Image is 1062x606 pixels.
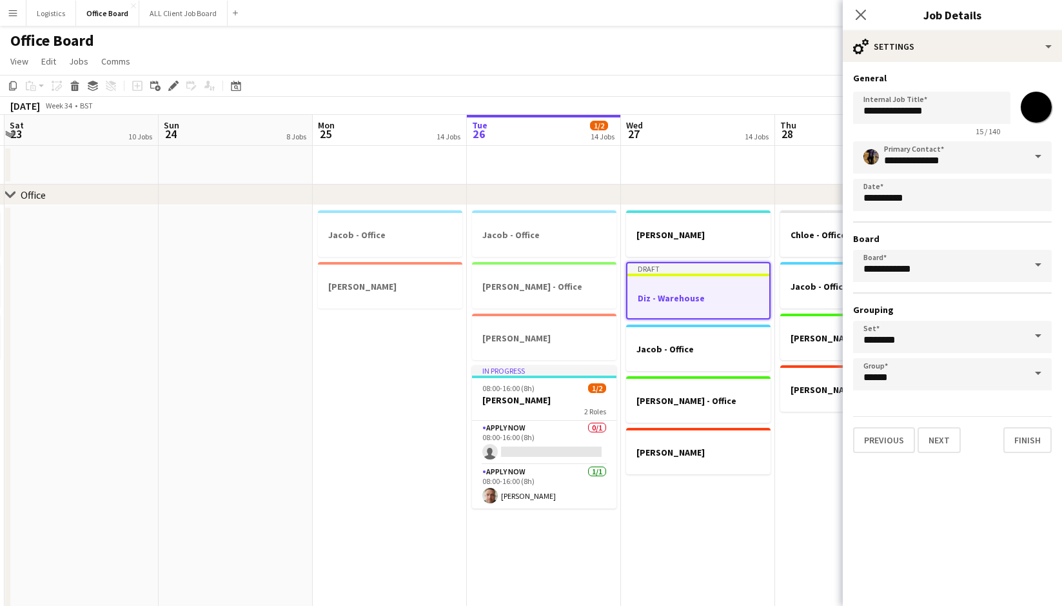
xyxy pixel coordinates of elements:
h3: [PERSON_NAME] - Office [780,332,925,344]
h3: Job Details [843,6,1062,23]
div: Office [21,188,46,201]
div: Draft [627,263,769,274]
div: 14 Jobs [437,132,460,141]
span: 26 [470,126,487,141]
span: Edit [41,56,56,67]
span: Thu [780,119,796,131]
span: 24 [162,126,179,141]
button: ALL Client Job Board [139,1,228,26]
div: 10 Jobs [128,132,152,141]
span: 27 [624,126,643,141]
a: View [5,53,34,70]
span: Jobs [69,56,88,67]
h3: Chloe - Office [780,229,925,241]
app-job-card: [PERSON_NAME] [780,365,925,412]
h3: Diz - Warehouse [627,292,769,304]
app-job-card: [PERSON_NAME] [626,428,771,474]
span: 28 [778,126,796,141]
app-job-card: Chloe - Office [780,210,925,257]
h1: Office Board [10,31,94,50]
h3: [PERSON_NAME] [472,394,616,406]
span: 08:00-16:00 (8h) [482,383,535,393]
div: [DATE] [10,99,40,112]
button: Office Board [76,1,139,26]
h3: Grouping [853,304,1052,316]
h3: [PERSON_NAME] - Office [626,395,771,407]
app-job-card: [PERSON_NAME] - Office [472,262,616,308]
span: Sat [10,119,24,131]
span: 1/2 [588,383,606,393]
app-job-card: [PERSON_NAME] [626,210,771,257]
span: 1/2 [590,121,608,130]
span: 15 / 140 [965,126,1010,136]
h3: Jacob - Office [780,281,925,292]
app-job-card: Jacob - Office [626,325,771,371]
h3: Jacob - Office [472,229,616,241]
app-job-card: [PERSON_NAME] [472,314,616,360]
span: Wed [626,119,643,131]
button: Logistics [26,1,76,26]
h3: [PERSON_NAME] [626,447,771,458]
button: Previous [853,427,915,453]
div: BST [80,101,93,110]
a: Jobs [64,53,93,70]
div: 14 Jobs [745,132,769,141]
button: Finish [1003,427,1052,453]
span: 2 Roles [584,407,606,416]
div: 8 Jobs [286,132,306,141]
a: Edit [36,53,61,70]
span: Sun [164,119,179,131]
div: Settings [843,31,1062,62]
h3: [PERSON_NAME] - Office [472,281,616,292]
h3: [PERSON_NAME] [318,281,462,292]
h3: [PERSON_NAME] [626,229,771,241]
span: View [10,56,28,67]
h3: Jacob - Office [318,229,462,241]
app-job-card: In progress08:00-16:00 (8h)1/2[PERSON_NAME]2 RolesAPPLY NOW0/108:00-16:00 (8h) APPLY NOW1/108:00-... [472,365,616,509]
app-card-role: APPLY NOW0/108:00-16:00 (8h) [472,421,616,465]
h3: [PERSON_NAME] [780,384,925,396]
app-job-card: [PERSON_NAME] [318,262,462,308]
app-job-card: [PERSON_NAME] - Office [780,314,925,360]
button: Next [918,427,961,453]
app-card-role: APPLY NOW1/108:00-16:00 (8h)[PERSON_NAME] [472,465,616,509]
app-job-card: Jacob - Office [780,262,925,308]
span: Comms [101,56,130,67]
h3: [PERSON_NAME] [472,332,616,344]
h3: General [853,72,1052,84]
span: 23 [8,126,24,141]
div: In progress [472,365,616,376]
h3: Board [853,233,1052,245]
app-job-card: Jacob - Office [318,210,462,257]
span: Week 34 [43,101,75,110]
h3: Jacob - Office [626,343,771,355]
span: Mon [318,119,335,131]
app-job-card: DraftDiz - Warehouse [626,262,771,319]
span: 25 [316,126,335,141]
app-job-card: [PERSON_NAME] - Office [626,376,771,423]
div: 14 Jobs [591,132,615,141]
app-job-card: Jacob - Office [472,210,616,257]
a: Comms [96,53,135,70]
span: Tue [472,119,487,131]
